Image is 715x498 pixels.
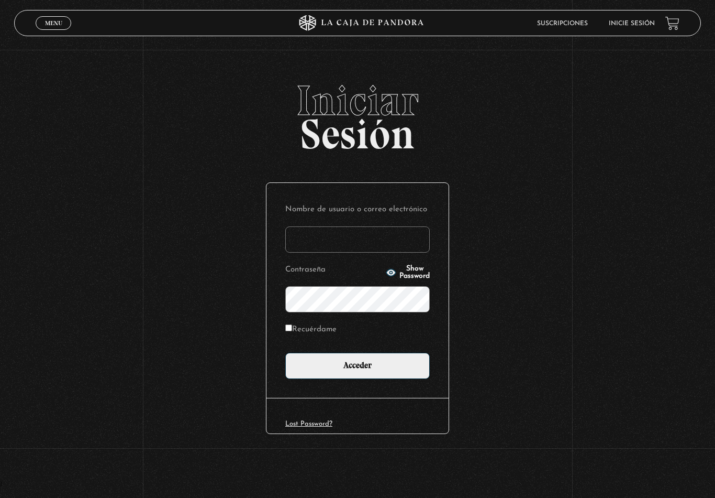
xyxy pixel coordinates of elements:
[386,265,430,280] button: Show Password
[285,322,337,338] label: Recuérdame
[45,20,62,26] span: Menu
[14,80,700,122] span: Iniciar
[285,324,292,331] input: Recuérdame
[285,202,430,218] label: Nombre de usuario o correo electrónico
[285,420,332,427] a: Lost Password?
[41,29,66,36] span: Cerrar
[285,353,430,379] input: Acceder
[399,265,430,280] span: Show Password
[285,262,383,278] label: Contraseña
[14,80,700,147] h2: Sesión
[609,20,655,27] a: Inicie sesión
[665,16,679,30] a: View your shopping cart
[537,20,588,27] a: Suscripciones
